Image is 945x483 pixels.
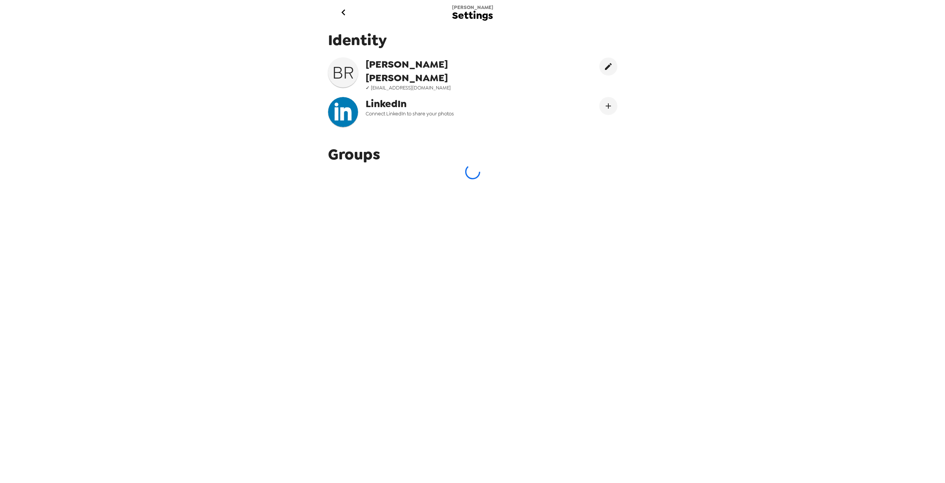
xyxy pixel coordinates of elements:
button: Connect LinekdIn [599,97,617,115]
span: [PERSON_NAME] [PERSON_NAME] [366,58,517,85]
button: edit [599,58,617,76]
span: Connect LinkedIn to share your photos [366,111,517,117]
span: LinkedIn [366,97,517,111]
span: [PERSON_NAME] [452,4,493,11]
img: headshotImg [328,97,358,127]
h3: B R [328,62,358,83]
span: Groups [328,144,380,164]
span: Identity [328,30,617,50]
span: Settings [452,11,493,21]
span: ✓ [EMAIL_ADDRESS][DOMAIN_NAME] [366,85,517,91]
